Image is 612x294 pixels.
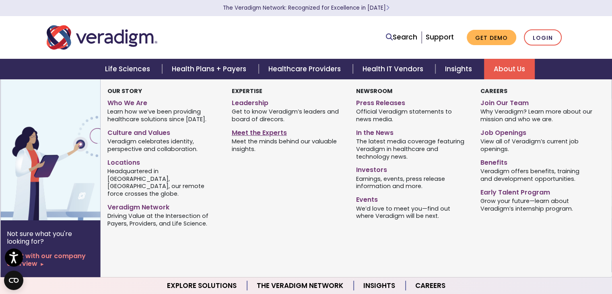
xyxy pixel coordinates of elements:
[524,29,562,46] a: Login
[107,96,220,108] a: Who We Are
[107,167,220,197] span: Headquartered in [GEOGRAPHIC_DATA], [GEOGRAPHIC_DATA], our remote force crosses the globe.
[107,108,220,123] span: Learn how we’ve been providing healthcare solutions since [DATE].
[480,96,592,108] a: Join Our Team
[107,200,220,212] a: Veradigm Network
[426,32,454,42] a: Support
[484,59,535,79] a: About Us
[386,4,389,12] span: Learn More
[232,126,344,137] a: Meet the Experts
[356,174,468,190] span: Earnings, events, press release information and more.
[7,230,94,245] p: Not sure what you're looking for?
[356,193,468,204] a: Events
[356,108,468,123] span: Official Veradigm statements to news media.
[232,87,262,95] strong: Expertise
[107,87,142,95] strong: Our Story
[107,212,220,228] span: Driving Value at the Intersection of Payers, Providers, and Life Science.
[356,87,392,95] strong: Newsroom
[4,271,23,290] button: Open CMP widget
[480,185,592,197] a: Early Talent Program
[232,96,344,108] a: Leadership
[480,87,507,95] strong: Careers
[95,59,162,79] a: Life Sciences
[107,155,220,167] a: Locations
[259,59,353,79] a: Healthcare Providers
[107,137,220,153] span: Veradigm celebrates identity, perspective and collaboration.
[356,137,468,161] span: The latest media coverage featuring Veradigm in healthcare and technology news.
[480,108,592,123] span: Why Veradigm? Learn more about our mission and who we are.
[480,126,592,137] a: Job Openings
[480,167,592,182] span: Veradigm offers benefits, training and development opportunities.
[480,155,592,167] a: Benefits
[232,108,344,123] span: Get to know Veradigm’s leaders and board of direcors.
[480,137,592,153] span: View all of Veradigm’s current job openings.
[356,163,468,174] a: Investors
[47,24,157,51] img: Veradigm logo
[107,126,220,137] a: Culture and Values
[356,204,468,220] span: We’d love to meet you—find out where Veradigm will be next.
[480,197,592,212] span: Grow your future—learn about Veradigm’s internship program.
[353,59,435,79] a: Health IT Vendors
[223,4,389,12] a: The Veradigm Network: Recognized for Excellence in [DATE]Learn More
[232,137,344,153] span: Meet the minds behind our valuable insights.
[356,96,468,108] a: Press Releases
[386,32,417,43] a: Search
[467,30,516,46] a: Get Demo
[162,59,258,79] a: Health Plans + Payers
[7,252,94,267] a: Start with our company overview
[0,79,130,220] img: Vector image of Veradigm’s Story
[435,59,484,79] a: Insights
[356,126,468,137] a: In the News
